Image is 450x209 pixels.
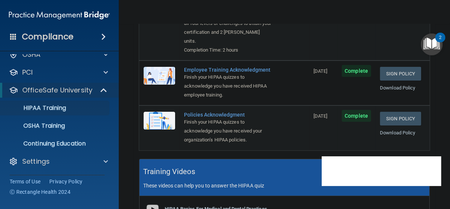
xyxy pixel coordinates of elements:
span: [DATE] [313,68,328,74]
h4: Compliance [22,32,73,42]
div: Finish your HIPAA quizzes to acknowledge you have received your organization’s HIPAA policies. [184,118,272,144]
iframe: Drift Widget Chat Controller [322,156,441,186]
p: OSHA [22,50,41,59]
p: HIPAA Training [5,104,66,112]
span: Complete [342,110,371,122]
p: Continuing Education [5,140,106,147]
a: OfficeSafe University [9,86,108,95]
a: OSHA [9,50,108,59]
div: Finish your HIPAA quizzes to acknowledge you have received HIPAA employee training. [184,73,272,99]
p: Settings [22,157,50,166]
span: Complete [342,65,371,77]
p: PCI [22,68,33,77]
a: Privacy Policy [49,178,83,185]
a: PCI [9,68,108,77]
h5: Training Videos [143,165,195,178]
span: [DATE] [313,113,328,119]
div: Employee Training Acknowledgment [184,67,272,73]
a: Download Policy [380,130,415,135]
div: Completion Time: 2 hours [184,46,272,55]
button: Open Resource Center, 2 new notifications [421,33,443,55]
a: Sign Policy [380,112,421,125]
div: Policies Acknowledgment [184,112,272,118]
p: OfficeSafe University [22,86,92,95]
a: Sign Policy [380,67,421,81]
span: Ⓒ Rectangle Health 2024 [10,188,70,196]
img: PMB logo [9,8,110,23]
a: Download Policy [380,85,415,91]
p: OSHA Training [5,122,65,130]
a: Settings [9,157,108,166]
a: Terms of Use [10,178,40,185]
div: 2 [439,37,441,47]
p: These videos can help you to answer the HIPAA quiz [143,183,426,189]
